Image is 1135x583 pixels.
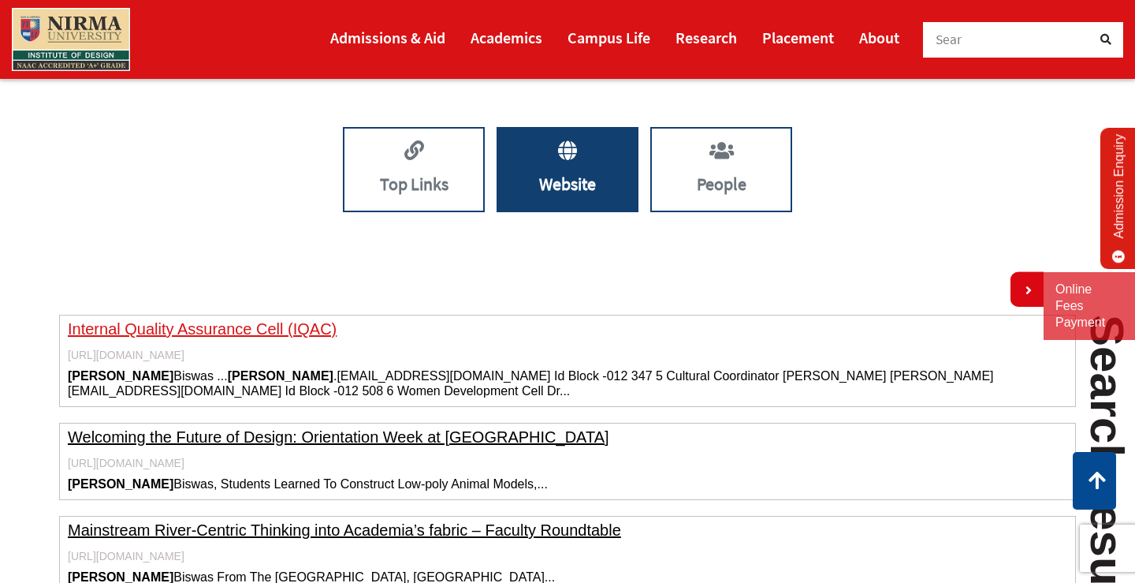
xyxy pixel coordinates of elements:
p: [URL][DOMAIN_NAME] [68,457,1067,470]
b: [PERSON_NAME] [228,369,333,383]
a: About [859,21,899,54]
a: Admissions & Aid [330,21,445,54]
span: Sear [936,31,962,48]
a: Internal Quality Assurance Cell (IQAC) [68,320,337,338]
p: Biswas ... .[EMAIL_ADDRESS][DOMAIN_NAME] Id Block -012 347 5 Cultural Coordinator [PERSON_NAME] [... [68,368,1067,398]
p: Biswas, Students Learned To Construct Low-poly Animal Models,... [68,476,1067,491]
p: Website [498,170,637,199]
a: Campus Life [567,21,650,54]
a: Mainstream River-Centric Thinking into Academia’s fabric – Faculty Roundtable [68,521,621,539]
a: Online Fees Payment [1055,282,1123,331]
a: Placement [762,21,834,54]
b: [PERSON_NAME] [68,477,173,491]
b: [PERSON_NAME] [68,369,173,383]
a: Research [675,21,737,54]
p: [URL][DOMAIN_NAME] [68,550,1067,563]
p: Top Links [344,170,483,199]
p: People [652,170,791,199]
img: main_logo [12,8,130,71]
a: Academics [471,21,542,54]
a: Welcoming the Future of Design: Orientation Week at [GEOGRAPHIC_DATA] [68,428,609,446]
p: [URL][DOMAIN_NAME] [68,349,1067,362]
